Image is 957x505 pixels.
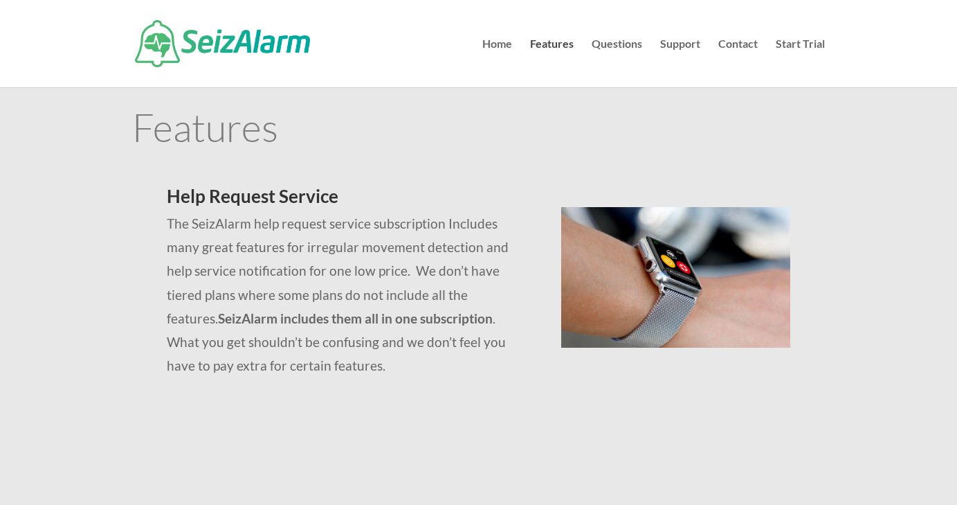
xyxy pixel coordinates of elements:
strong: SeizAlarm includes them all in one subscription [218,310,493,326]
a: Features [530,39,574,87]
a: Contact [718,39,758,87]
a: Start Trial [776,39,825,87]
img: seizalarm-on-wrist [561,207,790,348]
h2: Help Request Service [167,187,527,212]
img: SeizAlarm [135,20,310,67]
a: Support [660,39,700,87]
a: Questions [592,39,642,87]
h1: Features [132,107,825,153]
p: The SeizAlarm help request service subscription Includes many great features for irregular moveme... [167,212,527,378]
a: Home [482,39,512,87]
